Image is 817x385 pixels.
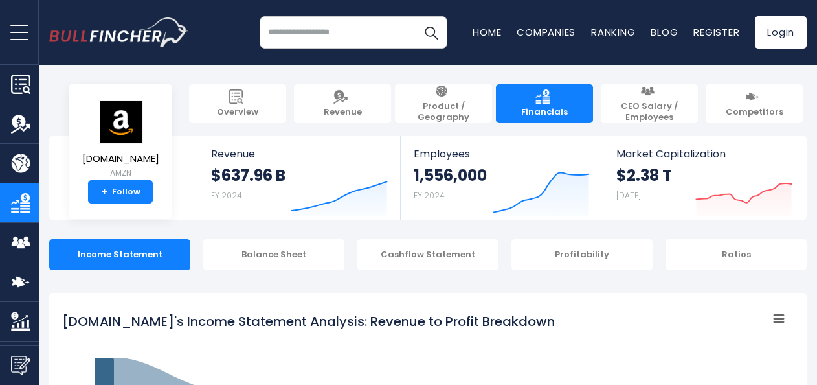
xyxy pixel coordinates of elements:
[693,25,739,39] a: Register
[401,101,486,123] span: Product / Geography
[414,190,445,201] small: FY 2024
[414,165,487,185] strong: 1,556,000
[324,107,362,118] span: Revenue
[62,312,555,331] tspan: [DOMAIN_NAME]'s Income Statement Analysis: Revenue to Profit Breakdown
[203,239,344,270] div: Balance Sheet
[755,16,807,49] a: Login
[395,84,492,123] a: Product / Geography
[496,84,593,123] a: Financials
[101,186,107,198] strong: +
[82,154,159,165] span: [DOMAIN_NAME]
[49,17,188,47] a: Go to homepage
[521,107,568,118] span: Financials
[607,101,691,123] span: CEO Salary / Employees
[294,84,391,123] a: Revenue
[401,136,602,220] a: Employees 1,556,000 FY 2024
[217,107,258,118] span: Overview
[415,16,447,49] button: Search
[616,148,792,160] span: Market Capitalization
[189,84,286,123] a: Overview
[49,17,188,47] img: bullfincher logo
[88,180,153,204] a: +Follow
[603,136,805,220] a: Market Capitalization $2.38 T [DATE]
[511,239,653,270] div: Profitability
[414,148,589,160] span: Employees
[666,239,807,270] div: Ratios
[82,100,160,181] a: [DOMAIN_NAME] AMZN
[211,190,242,201] small: FY 2024
[706,84,803,123] a: Competitors
[357,239,498,270] div: Cashflow Statement
[616,190,641,201] small: [DATE]
[473,25,501,39] a: Home
[616,165,672,185] strong: $2.38 T
[49,239,190,270] div: Income Statement
[517,25,576,39] a: Companies
[198,136,401,220] a: Revenue $637.96 B FY 2024
[211,148,388,160] span: Revenue
[651,25,678,39] a: Blog
[591,25,635,39] a: Ranking
[726,107,783,118] span: Competitors
[211,165,285,185] strong: $637.96 B
[601,84,698,123] a: CEO Salary / Employees
[82,167,159,179] small: AMZN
